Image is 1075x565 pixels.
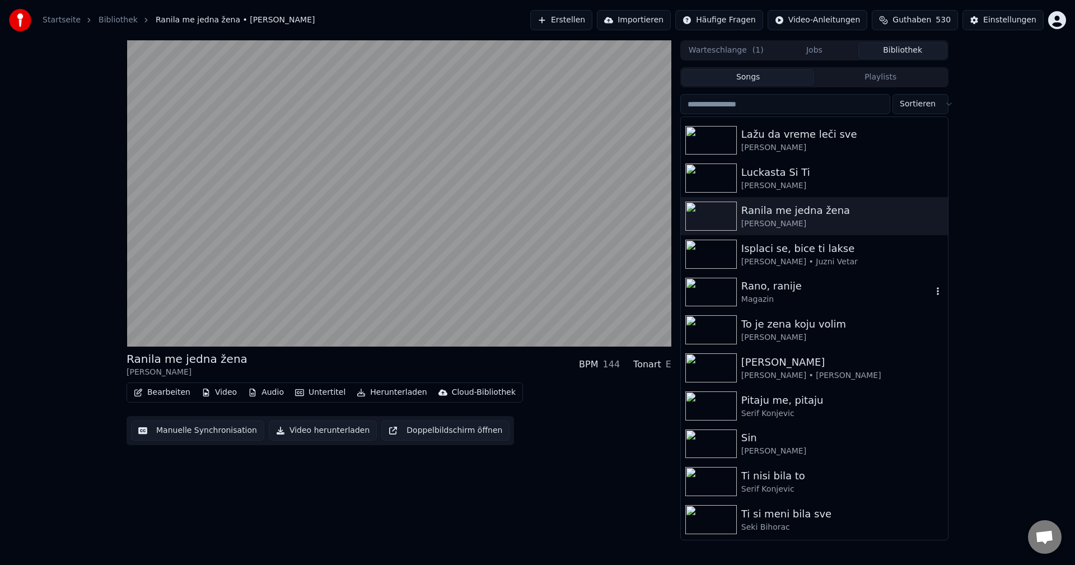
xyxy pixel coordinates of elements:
[131,421,264,441] button: Manuelle Synchronisation
[603,358,620,371] div: 144
[741,468,943,484] div: Ti nisi bila to
[741,316,943,332] div: To je zena koju volim
[741,354,943,370] div: [PERSON_NAME]
[682,69,815,86] button: Songs
[741,180,943,192] div: [PERSON_NAME]
[352,385,431,400] button: Herunterladen
[741,446,943,457] div: [PERSON_NAME]
[741,165,943,180] div: Luckasta Si Ti
[741,408,943,419] div: Serif Konjevic
[452,387,516,398] div: Cloud-Bibliothek
[741,370,943,381] div: [PERSON_NAME] • [PERSON_NAME]
[814,69,947,86] button: Playlists
[872,10,958,30] button: Guthaben530
[197,385,241,400] button: Video
[741,522,943,533] div: Seki Bihorac
[9,9,31,31] img: youka
[741,142,943,153] div: [PERSON_NAME]
[892,15,931,26] span: Guthaben
[936,15,951,26] span: 530
[127,351,247,367] div: Ranila me jedna žena
[291,385,350,400] button: Untertitel
[768,10,868,30] button: Video-Anleitungen
[244,385,288,400] button: Audio
[99,15,138,26] a: Bibliothek
[741,393,943,408] div: Pitaju me, pitaju
[741,241,943,256] div: Isplaci se, bice ti lakse
[741,430,943,446] div: Sin
[741,256,943,268] div: [PERSON_NAME] • Juzni Vetar
[682,43,770,59] button: Warteschlange
[530,10,592,30] button: Erstellen
[269,421,377,441] button: Video herunterladen
[156,15,315,26] span: Ranila me jedna žena • [PERSON_NAME]
[962,10,1044,30] button: Einstellungen
[633,358,661,371] div: Tonart
[752,45,764,56] span: ( 1 )
[675,10,763,30] button: Häufige Fragen
[741,484,943,495] div: Serif Konjevic
[741,278,932,294] div: Rano, ranije
[741,218,943,230] div: [PERSON_NAME]
[900,99,936,110] span: Sortieren
[741,506,943,522] div: Ti si meni bila sve
[741,294,932,305] div: Magazin
[43,15,81,26] a: Startseite
[127,367,247,378] div: [PERSON_NAME]
[741,332,943,343] div: [PERSON_NAME]
[381,421,510,441] button: Doppelbildschirm öffnen
[741,203,943,218] div: Ranila me jedna žena
[129,385,195,400] button: Bearbeiten
[983,15,1036,26] div: Einstellungen
[579,358,598,371] div: BPM
[741,127,943,142] div: Lažu da vreme leči sve
[770,43,859,59] button: Jobs
[1028,520,1062,554] div: Chat öffnen
[858,43,947,59] button: Bibliothek
[597,10,671,30] button: Importieren
[666,358,671,371] div: E
[43,15,315,26] nav: breadcrumb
